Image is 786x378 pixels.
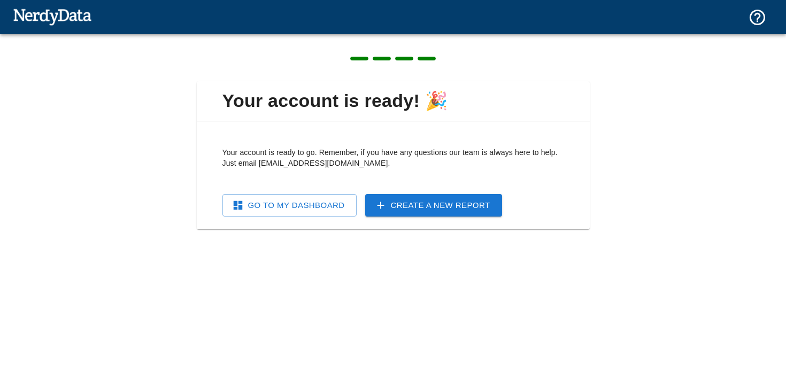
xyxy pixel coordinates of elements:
[222,147,564,168] p: Your account is ready to go. Remember, if you have any questions our team is always here to help....
[365,194,502,217] a: Create a New Report
[733,322,773,362] iframe: Drift Widget Chat Controller
[205,90,581,112] span: Your account is ready! 🎉
[13,6,91,27] img: NerdyData.com
[222,194,357,217] a: Go To My Dashboard
[742,2,773,33] button: Support and Documentation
